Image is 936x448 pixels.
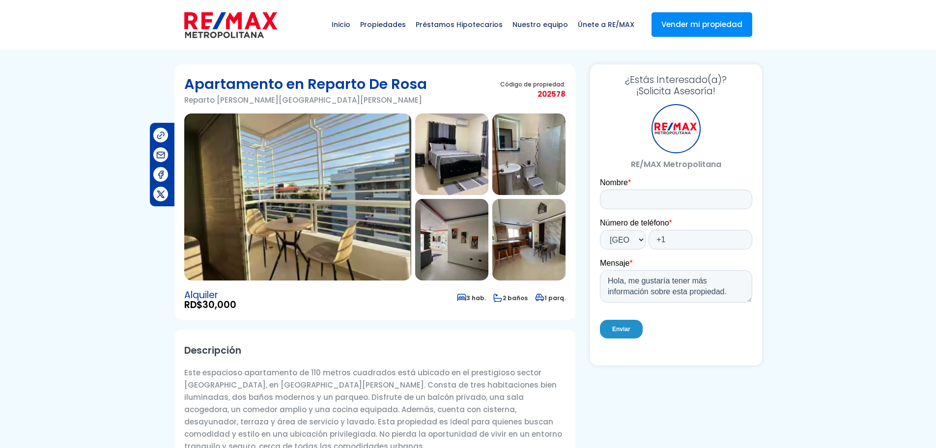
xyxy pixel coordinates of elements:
img: Apartamento en Reparto De Rosa [184,113,411,280]
div: RE/MAX Metropolitana [652,104,701,153]
h2: Descripción [184,339,566,362]
a: Vender mi propiedad [652,12,752,37]
img: Apartamento en Reparto De Rosa [415,199,488,280]
span: Código de propiedad: [500,81,566,88]
img: Compartir [156,169,166,180]
span: Propiedades [355,10,411,39]
img: Apartamento en Reparto De Rosa [492,199,566,280]
span: Préstamos Hipotecarios [411,10,508,39]
img: Compartir [156,130,166,140]
span: Únete a RE/MAX [573,10,639,39]
span: 202578 [500,88,566,100]
img: Compartir [156,189,166,199]
p: RE/MAX Metropolitana [600,158,752,170]
span: 2 baños [493,294,528,302]
span: 30,000 [202,298,236,311]
h3: ¡Solicita Asesoría! [600,74,752,97]
span: Nuestro equipo [508,10,573,39]
img: Apartamento en Reparto De Rosa [415,113,488,195]
span: Inicio [327,10,355,39]
p: Reparto [PERSON_NAME][GEOGRAPHIC_DATA][PERSON_NAME] [184,94,427,106]
span: 3 hab. [457,294,486,302]
img: Apartamento en Reparto De Rosa [492,113,566,195]
span: Alquiler [184,290,236,300]
span: ¿Estás Interesado(a)? [600,74,752,85]
iframe: Form 0 [600,178,752,356]
span: RD$ [184,300,236,310]
span: 1 parq. [535,294,566,302]
img: Compartir [156,150,166,160]
h1: Apartamento en Reparto De Rosa [184,74,427,94]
